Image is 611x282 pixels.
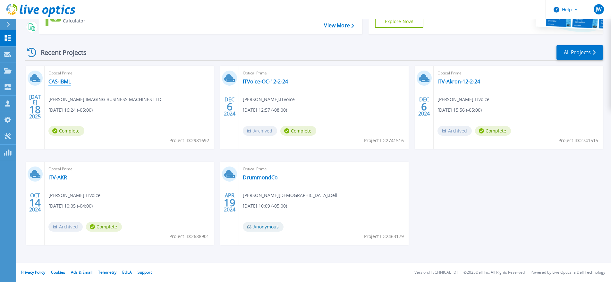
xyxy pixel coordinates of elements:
[243,96,295,103] span: [PERSON_NAME] , ITvoice
[437,107,482,114] span: [DATE] 15:56 (-05:00)
[98,269,116,275] a: Telemetry
[243,78,288,85] a: ITVoice-OC-12-2-24
[29,200,41,205] span: 14
[48,222,83,232] span: Archived
[437,78,480,85] a: ITV-Akron-12-2-24
[51,269,65,275] a: Cookies
[48,192,100,199] span: [PERSON_NAME] , ITvoice
[138,269,152,275] a: Support
[243,126,277,136] span: Archived
[596,7,602,12] span: JW
[48,202,93,209] span: [DATE] 10:05 (-04:00)
[364,137,404,144] span: Project ID: 2741516
[169,233,209,240] span: Project ID: 2688901
[48,96,161,103] span: [PERSON_NAME] , IMAGING BUSINESS MACHINES LTD
[224,95,236,118] div: DEC 2024
[280,126,316,136] span: Complete
[364,233,404,240] span: Project ID: 2463179
[29,107,41,112] span: 18
[437,126,472,136] span: Archived
[421,104,427,109] span: 6
[48,78,71,85] a: CAS-IBML
[475,126,511,136] span: Complete
[243,222,284,232] span: Anonymous
[437,96,489,103] span: [PERSON_NAME] , ITvoice
[243,192,337,199] span: [PERSON_NAME][DEMOGRAPHIC_DATA] , Dell
[243,174,278,181] a: DrummondCo
[414,270,458,275] li: Version: [TECHNICAL_ID]
[48,107,93,114] span: [DATE] 16:24 (-05:00)
[224,200,235,205] span: 19
[243,202,287,209] span: [DATE] 10:09 (-05:00)
[25,45,95,60] div: Recent Projects
[29,95,41,118] div: [DATE] 2025
[463,270,525,275] li: © 2025 Dell Inc. All Rights Reserved
[558,137,598,144] span: Project ID: 2741515
[530,270,605,275] li: Powered by Live Optics, a Dell Technology
[243,70,404,77] span: Optical Prime
[324,22,354,29] a: View More
[48,166,210,173] span: Optical Prime
[224,191,236,214] div: APR 2024
[556,45,603,60] a: All Projects
[21,269,45,275] a: Privacy Policy
[48,174,67,181] a: ITV-AKR
[48,126,84,136] span: Complete
[122,269,132,275] a: EULA
[243,166,404,173] span: Optical Prime
[243,107,287,114] span: [DATE] 12:57 (-08:00)
[437,70,599,77] span: Optical Prime
[169,137,209,144] span: Project ID: 2981692
[29,191,41,214] div: OCT 2024
[227,104,233,109] span: 6
[48,70,210,77] span: Optical Prime
[375,15,424,28] a: Explore Now!
[418,95,430,118] div: DEC 2024
[71,269,92,275] a: Ads & Email
[86,222,122,232] span: Complete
